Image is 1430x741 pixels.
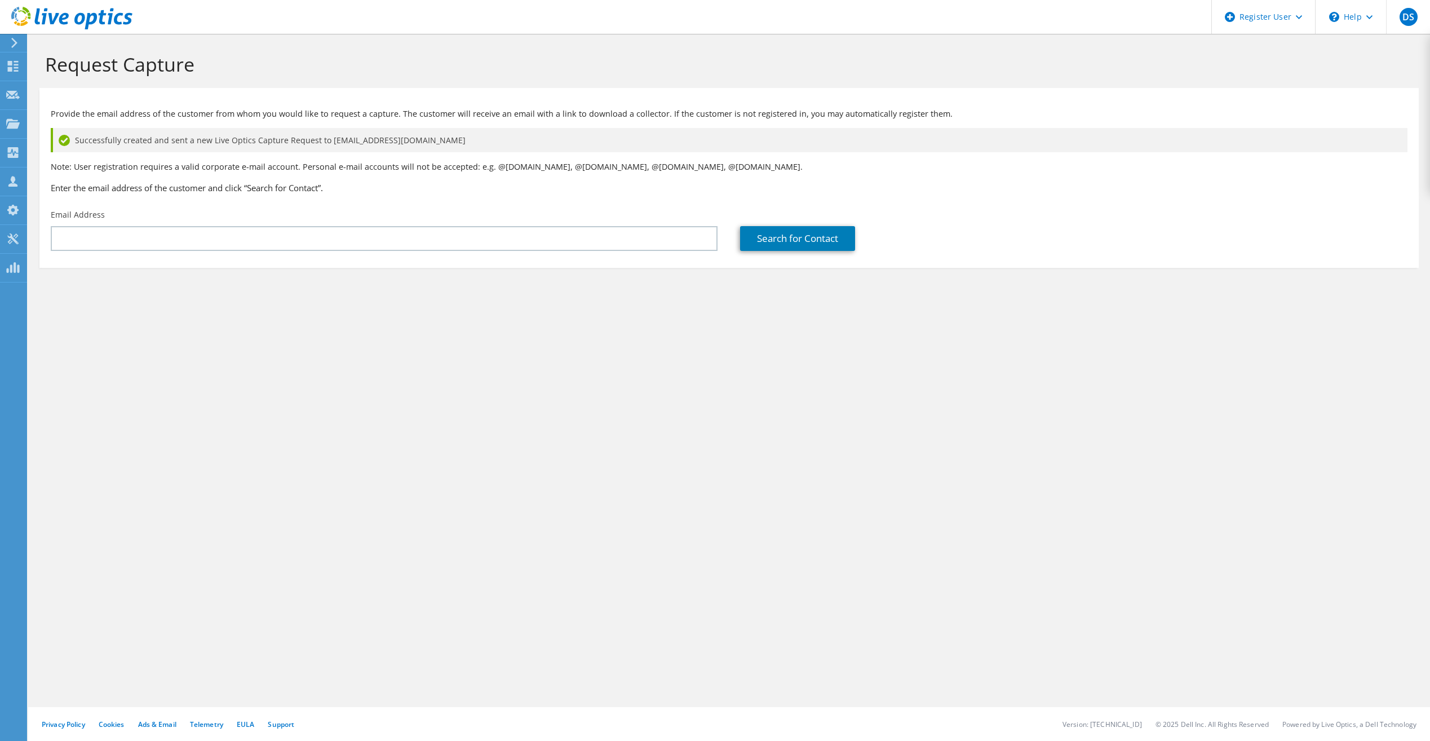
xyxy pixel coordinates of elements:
[268,720,294,729] a: Support
[51,161,1407,173] p: Note: User registration requires a valid corporate e-mail account. Personal e-mail accounts will ...
[1282,720,1416,729] li: Powered by Live Optics, a Dell Technology
[51,209,105,220] label: Email Address
[1329,12,1339,22] svg: \n
[138,720,176,729] a: Ads & Email
[1400,8,1418,26] span: DS
[51,182,1407,194] h3: Enter the email address of the customer and click “Search for Contact”.
[740,226,855,251] a: Search for Contact
[1062,720,1142,729] li: Version: [TECHNICAL_ID]
[42,720,85,729] a: Privacy Policy
[1155,720,1269,729] li: © 2025 Dell Inc. All Rights Reserved
[99,720,125,729] a: Cookies
[51,108,1407,120] p: Provide the email address of the customer from whom you would like to request a capture. The cust...
[45,52,1407,76] h1: Request Capture
[190,720,223,729] a: Telemetry
[237,720,254,729] a: EULA
[75,134,466,147] span: Successfully created and sent a new Live Optics Capture Request to [EMAIL_ADDRESS][DOMAIN_NAME]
